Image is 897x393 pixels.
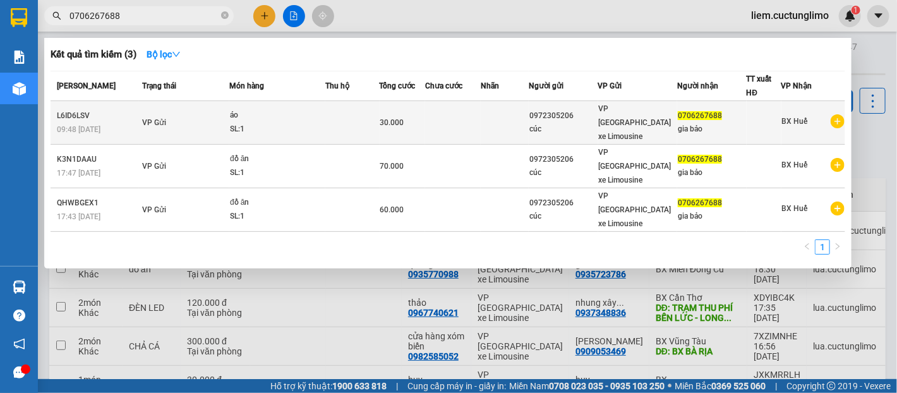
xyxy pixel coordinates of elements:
span: right [834,243,841,250]
span: VP [GEOGRAPHIC_DATA] xe Limousine [599,104,671,141]
span: Chưa cước [425,82,462,90]
span: 17:43 [DATE] [57,212,100,221]
span: Người nhận [677,82,718,90]
strong: Bộ lọc [147,49,181,59]
div: 0972305206 [529,196,598,210]
div: 0972305206 [529,109,598,123]
div: cúc [529,123,598,136]
span: BX Huế [782,117,808,126]
span: close-circle [221,10,229,22]
span: BX Huế [782,204,808,213]
div: gia bảo [678,123,746,136]
img: warehouse-icon [13,281,26,294]
div: cúc [529,166,598,179]
span: 70.000 [380,162,404,171]
span: 0706267688 [678,155,722,164]
span: 60.000 [380,205,404,214]
div: gia bảo [678,166,746,179]
li: Next Page [830,239,845,255]
span: plus-circle [831,202,845,215]
img: logo-vxr [11,8,27,27]
div: L6ID6LSV [57,109,138,123]
span: search [52,11,61,20]
span: VP Gửi [142,162,166,171]
span: message [13,366,25,378]
span: 30.000 [380,118,404,127]
span: Thu hộ [325,82,349,90]
button: Bộ lọcdown [136,44,191,64]
span: plus-circle [831,114,845,128]
div: SL: 1 [230,123,325,136]
span: 09:48 [DATE] [57,125,100,134]
span: VP [GEOGRAPHIC_DATA] xe Limousine [599,191,671,228]
div: SL: 1 [230,210,325,224]
div: áo [230,109,325,123]
div: K3N1DAAU [57,153,138,166]
img: warehouse-icon [13,82,26,95]
li: Previous Page [800,239,815,255]
span: Món hàng [229,82,264,90]
span: close-circle [221,11,229,19]
div: đồ ăn [230,152,325,166]
div: đồ ăn [230,196,325,210]
span: notification [13,338,25,350]
h3: Kết quả tìm kiếm ( 3 ) [51,48,136,61]
span: Trạng thái [142,82,176,90]
span: VP Gửi [142,205,166,214]
li: 1 [815,239,830,255]
span: TT xuất HĐ [747,75,772,97]
img: solution-icon [13,51,26,64]
span: BX Huế [782,160,808,169]
div: cúc [529,210,598,223]
span: down [172,50,181,59]
input: Tìm tên, số ĐT hoặc mã đơn [69,9,219,23]
button: left [800,239,815,255]
span: VP Gửi [142,118,166,127]
a: 1 [816,240,829,254]
span: plus-circle [831,158,845,172]
span: VP Gửi [598,82,622,90]
span: 0706267688 [678,111,722,120]
span: left [804,243,811,250]
span: 0706267688 [678,198,722,207]
button: right [830,239,845,255]
div: gia bảo [678,210,746,223]
div: QHWBGEX1 [57,196,138,210]
span: Tổng cước [380,82,416,90]
span: VP Nhận [781,82,812,90]
span: question-circle [13,310,25,322]
div: SL: 1 [230,166,325,180]
span: [PERSON_NAME] [57,82,116,90]
span: Nhãn [481,82,499,90]
div: 0972305206 [529,153,598,166]
span: VP [GEOGRAPHIC_DATA] xe Limousine [599,148,671,184]
span: 17:47 [DATE] [57,169,100,178]
span: Người gửi [529,82,563,90]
